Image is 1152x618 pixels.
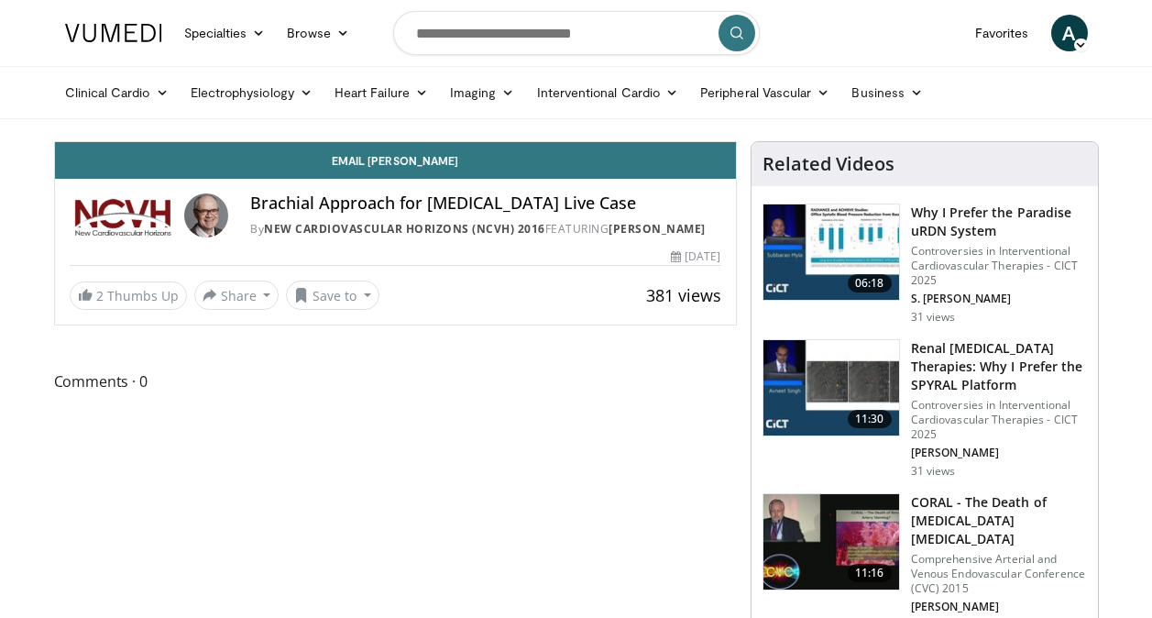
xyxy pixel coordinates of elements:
[911,204,1087,240] h3: Why I Prefer the Paradise uRDN System
[70,281,187,310] a: 2 Thumbs Up
[439,74,526,111] a: Imaging
[911,244,1087,288] p: Controversies in Interventional Cardiovascular Therapies - CICT 2025
[911,292,1087,306] p: S. [PERSON_NAME]
[763,339,1087,479] a: 11:30 Renal [MEDICAL_DATA] Therapies: Why I Prefer the SPYRAL Platform Controversies in Intervent...
[96,287,104,304] span: 2
[173,15,277,51] a: Specialties
[180,74,324,111] a: Electrophysiology
[763,204,899,300] img: 2642853e-0e37-4889-a09a-cec81d5b4043.150x105_q85_crop-smart_upscale.jpg
[184,193,228,237] img: Avatar
[911,310,956,325] p: 31 views
[671,248,720,265] div: [DATE]
[286,281,379,310] button: Save to
[250,193,720,214] h4: Brachial Approach for [MEDICAL_DATA] Live Case
[911,398,1087,442] p: Controversies in Interventional Cardiovascular Therapies - CICT 2025
[324,74,439,111] a: Heart Failure
[526,74,690,111] a: Interventional Cardio
[911,552,1087,596] p: Comprehensive Arterial and Venous Endovascular Conference (CVC) 2015
[763,494,899,590] img: 45bbf002-7f22-4bcd-87a0-f688dce5b147.150x105_q85_crop-smart_upscale.jpg
[194,281,280,310] button: Share
[70,193,178,237] img: New Cardiovascular Horizons (NCVH) 2016
[964,15,1040,51] a: Favorites
[763,153,894,175] h4: Related Videos
[276,15,360,51] a: Browse
[393,11,760,55] input: Search topics, interventions
[689,74,840,111] a: Peripheral Vascular
[911,446,1087,460] p: [PERSON_NAME]
[911,464,956,479] p: 31 views
[911,493,1087,548] h3: CORAL - The Death of [MEDICAL_DATA] [MEDICAL_DATA]
[250,221,720,237] div: By FEATURING
[763,204,1087,325] a: 06:18 Why I Prefer the Paradise uRDN System Controversies in Interventional Cardiovascular Therap...
[848,274,892,292] span: 06:18
[1051,15,1088,51] a: A
[609,221,706,237] a: [PERSON_NAME]
[848,564,892,582] span: 11:16
[840,74,934,111] a: Business
[911,600,1087,614] p: [PERSON_NAME]
[54,370,737,393] span: Comments 0
[54,74,180,111] a: Clinical Cardio
[55,142,736,179] a: Email [PERSON_NAME]
[911,339,1087,394] h3: Renal [MEDICAL_DATA] Therapies: Why I Prefer the SPYRAL Platform
[264,221,545,237] a: New Cardiovascular Horizons (NCVH) 2016
[65,24,162,42] img: VuMedi Logo
[763,340,899,436] img: 57d8e017-1b0f-4f69-b12c-a158644a3dc5.150x105_q85_crop-smart_upscale.jpg
[646,284,721,306] span: 381 views
[848,410,892,428] span: 11:30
